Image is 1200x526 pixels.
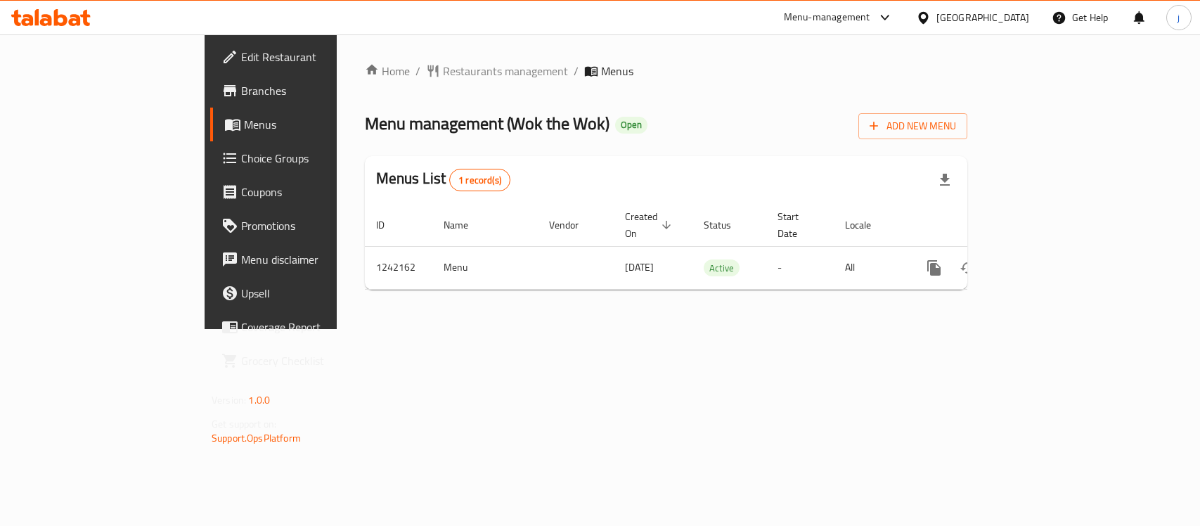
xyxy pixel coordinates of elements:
[449,169,510,191] div: Total records count
[426,63,568,79] a: Restaurants management
[443,63,568,79] span: Restaurants management
[210,243,405,276] a: Menu disclaimer
[210,209,405,243] a: Promotions
[241,184,394,200] span: Coupons
[870,117,956,135] span: Add New Menu
[766,246,834,289] td: -
[906,204,1064,247] th: Actions
[376,168,510,191] h2: Menus List
[615,119,647,131] span: Open
[365,108,609,139] span: Menu management ( Wok the Wok )
[241,150,394,167] span: Choice Groups
[210,40,405,74] a: Edit Restaurant
[936,10,1029,25] div: [GEOGRAPHIC_DATA]
[704,260,740,276] span: Active
[704,217,749,233] span: Status
[212,429,301,447] a: Support.OpsPlatform
[450,174,510,187] span: 1 record(s)
[845,217,889,233] span: Locale
[928,163,962,197] div: Export file
[549,217,597,233] span: Vendor
[241,82,394,99] span: Branches
[917,251,951,285] button: more
[432,246,538,289] td: Menu
[241,319,394,335] span: Coverage Report
[241,251,394,268] span: Menu disclaimer
[1178,10,1180,25] span: j
[625,258,654,276] span: [DATE]
[210,108,405,141] a: Menus
[376,217,403,233] span: ID
[365,63,967,79] nav: breadcrumb
[625,208,676,242] span: Created On
[210,344,405,378] a: Grocery Checklist
[241,352,394,369] span: Grocery Checklist
[210,141,405,175] a: Choice Groups
[241,49,394,65] span: Edit Restaurant
[212,415,276,433] span: Get support on:
[241,217,394,234] span: Promotions
[415,63,420,79] li: /
[212,391,246,409] span: Version:
[834,246,906,289] td: All
[574,63,579,79] li: /
[601,63,633,79] span: Menus
[210,276,405,310] a: Upsell
[858,113,967,139] button: Add New Menu
[210,310,405,344] a: Coverage Report
[778,208,817,242] span: Start Date
[365,204,1064,290] table: enhanced table
[241,285,394,302] span: Upsell
[248,391,270,409] span: 1.0.0
[784,9,870,26] div: Menu-management
[244,116,394,133] span: Menus
[210,175,405,209] a: Coupons
[444,217,486,233] span: Name
[210,74,405,108] a: Branches
[951,251,985,285] button: Change Status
